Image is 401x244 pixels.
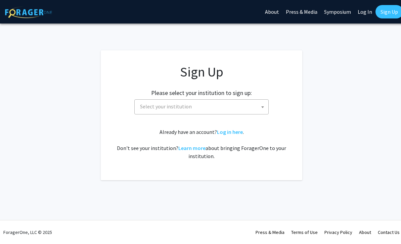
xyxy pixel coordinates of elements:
a: Terms of Use [291,229,318,235]
span: Select your institution [134,99,269,114]
a: About [359,229,371,235]
a: Privacy Policy [324,229,352,235]
a: Learn more about bringing ForagerOne to your institution [178,145,206,151]
a: Press & Media [256,229,284,235]
span: Select your institution [137,100,268,113]
div: Already have an account? . Don't see your institution? about bringing ForagerOne to your institut... [114,128,289,160]
h2: Please select your institution to sign up: [151,89,252,97]
h1: Sign Up [114,64,289,80]
span: Select your institution [140,103,192,110]
div: ForagerOne, LLC © 2025 [3,221,52,244]
a: Log in here [217,129,243,135]
img: ForagerOne Logo [5,6,52,18]
a: Contact Us [378,229,400,235]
